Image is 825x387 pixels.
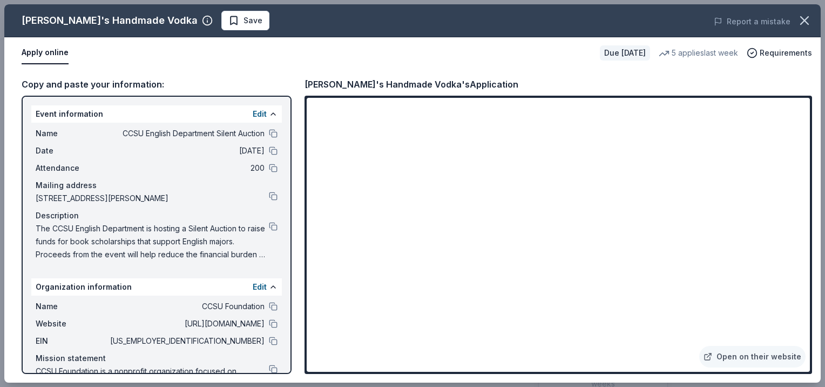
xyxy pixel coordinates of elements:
[36,317,108,330] span: Website
[659,46,738,59] div: 5 applies last week
[36,179,278,192] div: Mailing address
[760,46,812,59] span: Requirements
[22,42,69,64] button: Apply online
[108,127,265,140] span: CCSU English Department Silent Auction
[36,222,269,261] span: The CCSU English Department is hosting a Silent Auction to raise funds for book scholarships that...
[36,209,278,222] div: Description
[253,108,267,121] button: Edit
[36,127,108,140] span: Name
[108,144,265,157] span: [DATE]
[36,162,108,175] span: Attendance
[108,317,265,330] span: [URL][DOMAIN_NAME]
[108,300,265,313] span: CCSU Foundation
[22,77,292,91] div: Copy and paste your information:
[36,192,269,205] span: [STREET_ADDRESS][PERSON_NAME]
[305,77,518,91] div: [PERSON_NAME]'s Handmade Vodka's Application
[600,45,650,61] div: Due [DATE]
[244,14,262,27] span: Save
[31,105,282,123] div: Event information
[36,144,108,157] span: Date
[22,12,198,29] div: [PERSON_NAME]'s Handmade Vodka
[108,335,265,348] span: [US_EMPLOYER_IDENTIFICATION_NUMBER]
[36,335,108,348] span: EIN
[253,281,267,293] button: Edit
[31,278,282,296] div: Organization information
[108,162,265,175] span: 200
[36,300,108,313] span: Name
[699,346,806,368] a: Open on their website
[221,11,269,30] button: Save
[36,352,278,365] div: Mission statement
[714,15,790,28] button: Report a mistake
[747,46,812,59] button: Requirements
